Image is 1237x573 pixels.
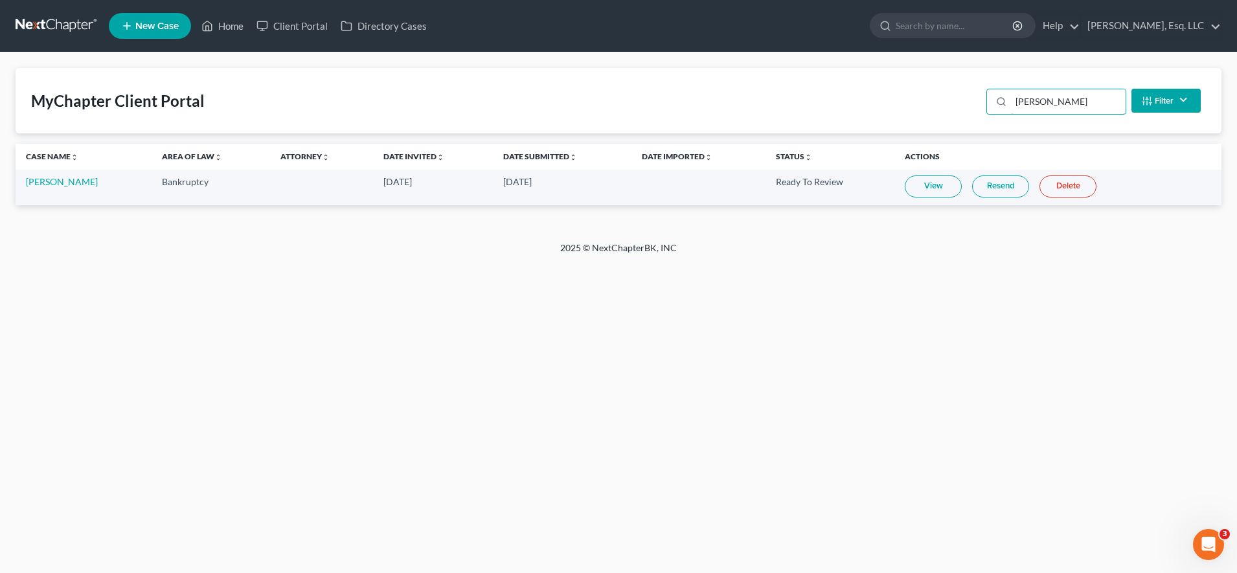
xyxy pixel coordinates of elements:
[383,152,444,161] a: Date Invitedunfold_more
[1081,14,1221,38] a: [PERSON_NAME], Esq. LLC
[195,14,250,38] a: Home
[152,170,270,205] td: Bankruptcy
[1039,175,1096,197] a: Delete
[26,152,78,161] a: Case Nameunfold_more
[1193,529,1224,560] iframe: Intercom live chat
[334,14,433,38] a: Directory Cases
[214,153,222,161] i: unfold_more
[896,14,1014,38] input: Search by name...
[250,14,334,38] a: Client Portal
[31,91,205,111] div: MyChapter Client Portal
[503,176,532,187] span: [DATE]
[972,175,1029,197] a: Resend
[705,153,712,161] i: unfold_more
[383,176,412,187] span: [DATE]
[766,170,895,205] td: Ready To Review
[71,153,78,161] i: unfold_more
[1131,89,1201,113] button: Filter
[26,176,98,187] a: [PERSON_NAME]
[503,152,577,161] a: Date Submittedunfold_more
[776,152,812,161] a: Statusunfold_more
[642,152,712,161] a: Date Importedunfold_more
[322,153,330,161] i: unfold_more
[249,242,988,265] div: 2025 © NextChapterBK, INC
[162,152,222,161] a: Area of Lawunfold_more
[569,153,577,161] i: unfold_more
[437,153,444,161] i: unfold_more
[894,144,1221,170] th: Actions
[1220,529,1230,539] span: 3
[135,21,179,31] span: New Case
[280,152,330,161] a: Attorneyunfold_more
[804,153,812,161] i: unfold_more
[1036,14,1080,38] a: Help
[905,175,962,197] a: View
[1011,89,1126,114] input: Search...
